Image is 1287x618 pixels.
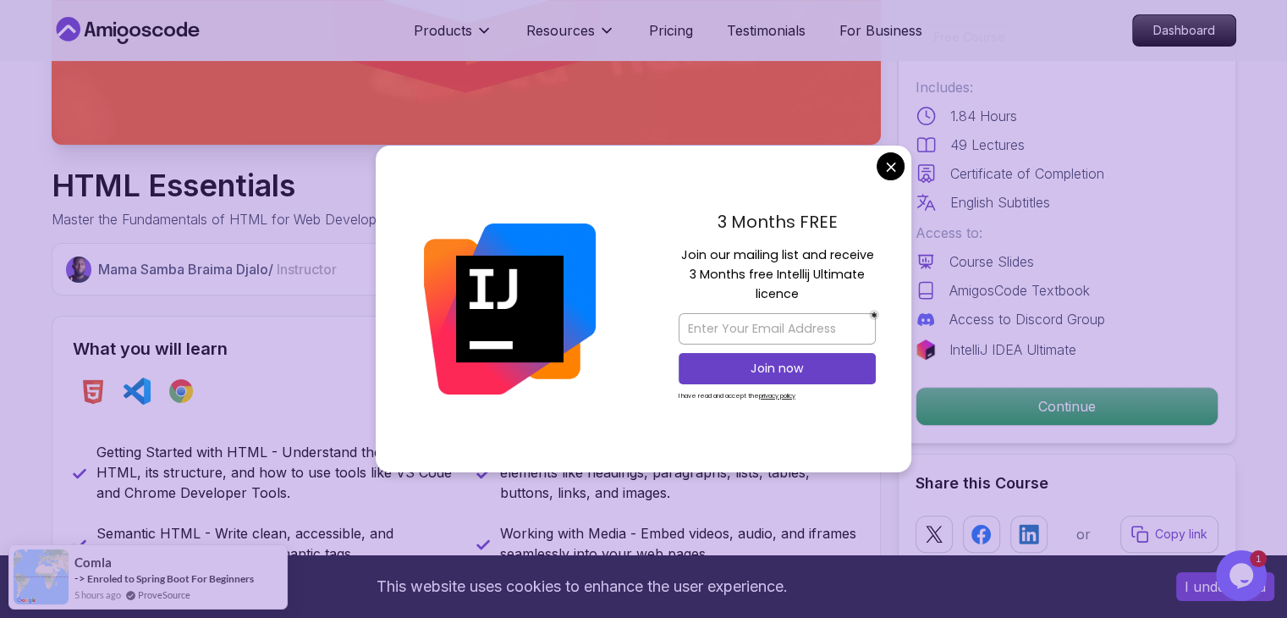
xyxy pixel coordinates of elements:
[1120,516,1218,553] button: Copy link
[73,337,860,361] h2: What you will learn
[74,571,85,585] span: ->
[839,20,922,41] a: For Business
[14,549,69,604] img: provesource social proof notification image
[916,339,936,360] img: jetbrains logo
[414,20,492,54] button: Products
[950,106,1017,126] p: 1.84 Hours
[96,442,456,503] p: Getting Started with HTML - Understand the basics of HTML, its structure, and how to use tools li...
[1076,524,1091,544] p: or
[949,280,1090,301] p: AmigosCode Textbook
[138,588,190,602] a: ProveSource
[1176,572,1274,601] button: Accept cookies
[66,257,92,283] img: Nelson Djalo
[96,523,456,564] p: Semantic HTML - Write clean, accessible, and maintainable HTML using semantic tags.
[52,209,410,229] p: Master the Fundamentals of HTML for Web Development!
[949,339,1076,360] p: IntelliJ IDEA Ultimate
[13,568,1151,605] div: This website uses cookies to enhance the user experience.
[414,20,472,41] p: Products
[1216,550,1270,601] iframe: chat widget
[526,20,595,41] p: Resources
[916,388,1218,425] p: Continue
[500,523,860,564] p: Working with Media - Embed videos, audio, and iframes seamlessly into your web pages.
[74,555,112,570] span: comla
[80,378,107,405] img: html logo
[52,168,410,202] h1: HTML Essentials
[277,261,337,278] span: Instructor
[1132,14,1236,47] a: Dashboard
[1133,15,1235,46] p: Dashboard
[950,192,1050,212] p: English Subtitles
[727,20,806,41] a: Testimonials
[168,378,195,405] img: chrome logo
[98,259,337,279] p: Mama Samba Braima Djalo /
[950,135,1025,155] p: 49 Lectures
[950,163,1104,184] p: Certificate of Completion
[949,309,1105,329] p: Access to Discord Group
[1155,526,1207,543] p: Copy link
[74,588,121,602] span: 5 hours ago
[87,572,254,585] a: Enroled to Spring Boot For Beginners
[500,442,860,503] p: HTML Fundamentals - Learn to work with essential elements like headings, paragraphs, lists, table...
[526,20,615,54] button: Resources
[949,251,1034,272] p: Course Slides
[649,20,693,41] a: Pricing
[916,77,1218,97] p: Includes:
[916,387,1218,426] button: Continue
[916,223,1218,243] p: Access to:
[124,378,151,405] img: vscode logo
[916,472,1218,495] h2: Share this Course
